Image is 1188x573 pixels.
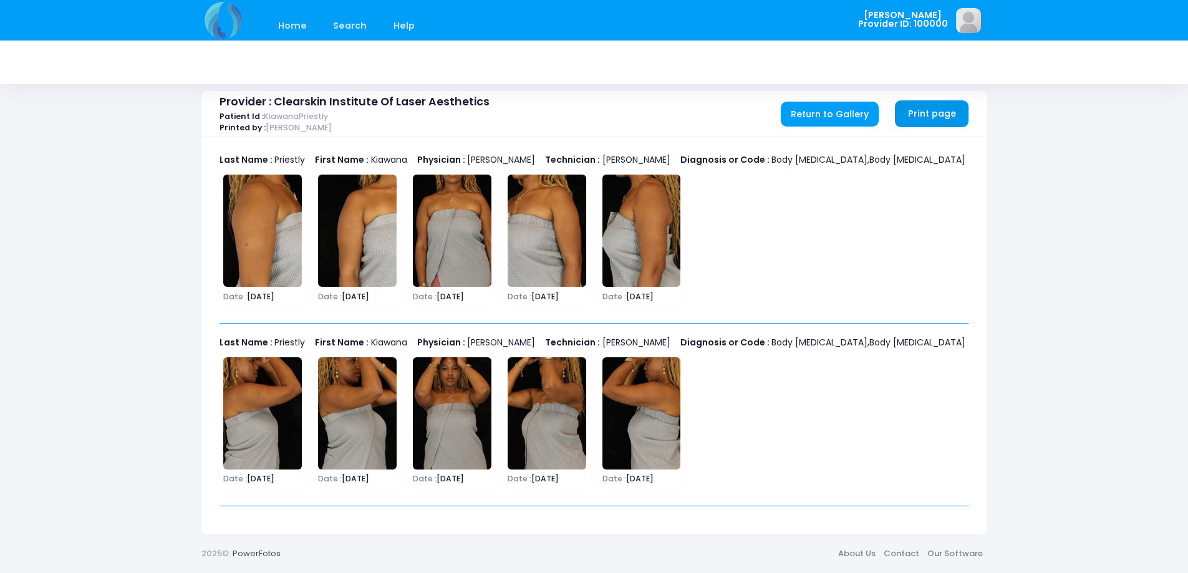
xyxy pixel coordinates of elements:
a: Search [321,11,379,41]
span: Date : [602,291,626,302]
b: Physician : [417,153,465,166]
a: PowerFotos [233,547,281,559]
span: Date : [508,473,531,484]
span: Date : [413,473,437,484]
b: Patient Id : [220,111,264,122]
p: [PERSON_NAME] [417,153,535,166]
span: [DATE] [318,293,397,301]
span: [DATE] [602,293,681,301]
a: About Us [834,542,880,565]
p: Kiawana [315,336,407,349]
b: Physician : [417,336,465,349]
img: image [602,175,681,287]
span: [DATE] [413,293,491,301]
p: Priestly [220,336,305,349]
span: Date : [318,291,342,302]
img: image [602,357,681,469]
img: image [318,357,397,469]
b: First Name : [315,336,369,349]
p: [PERSON_NAME] [545,153,670,166]
span: [DATE] [602,475,681,483]
a: Help [381,11,427,41]
a: Our Software [924,542,987,565]
span: [DATE] [508,475,586,483]
a: Home [266,11,319,41]
p: [PERSON_NAME] [545,336,670,349]
img: image [508,175,586,287]
p: Body [MEDICAL_DATA],Body [MEDICAL_DATA] [680,153,965,166]
a: Return to Gallery [781,102,879,127]
img: image [318,175,397,287]
span: Date : [602,473,626,484]
b: Last Name : [220,153,273,166]
span: KiawanaPriestly [220,112,328,122]
img: image [413,357,491,469]
span: [DATE] [413,475,491,483]
a: Print page [895,100,968,127]
b: Technician : [545,336,600,349]
img: image [223,357,302,469]
span: [PERSON_NAME] [220,123,332,133]
span: [DATE] [223,475,302,483]
span: Date : [223,291,247,302]
b: Diagnosis or Code : [680,336,770,349]
span: [DATE] [223,293,302,301]
span: Provider : Clearskin Institute Of Laser Aesthetics [220,95,490,108]
p: Body [MEDICAL_DATA],Body [MEDICAL_DATA] [680,336,965,349]
span: Date : [223,473,247,484]
img: image [413,175,491,287]
p: [PERSON_NAME] [417,336,535,349]
span: [DATE] [508,293,586,301]
a: Contact [880,542,924,565]
b: Last Name : [220,336,273,349]
span: Date : [413,291,437,302]
b: First Name : [315,153,369,166]
img: image [508,357,586,469]
b: Diagnosis or Code : [680,153,770,166]
img: image [223,175,302,287]
span: [PERSON_NAME] Provider ID: 100000 [858,11,948,29]
span: Date : [318,473,342,484]
span: 2025© [201,547,229,559]
p: Priestly [220,153,305,166]
span: Date : [508,291,531,302]
b: Printed by : [220,122,266,133]
img: image [956,8,981,33]
span: [DATE] [318,475,397,483]
b: Technician : [545,153,600,166]
p: Kiawana [315,153,407,166]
